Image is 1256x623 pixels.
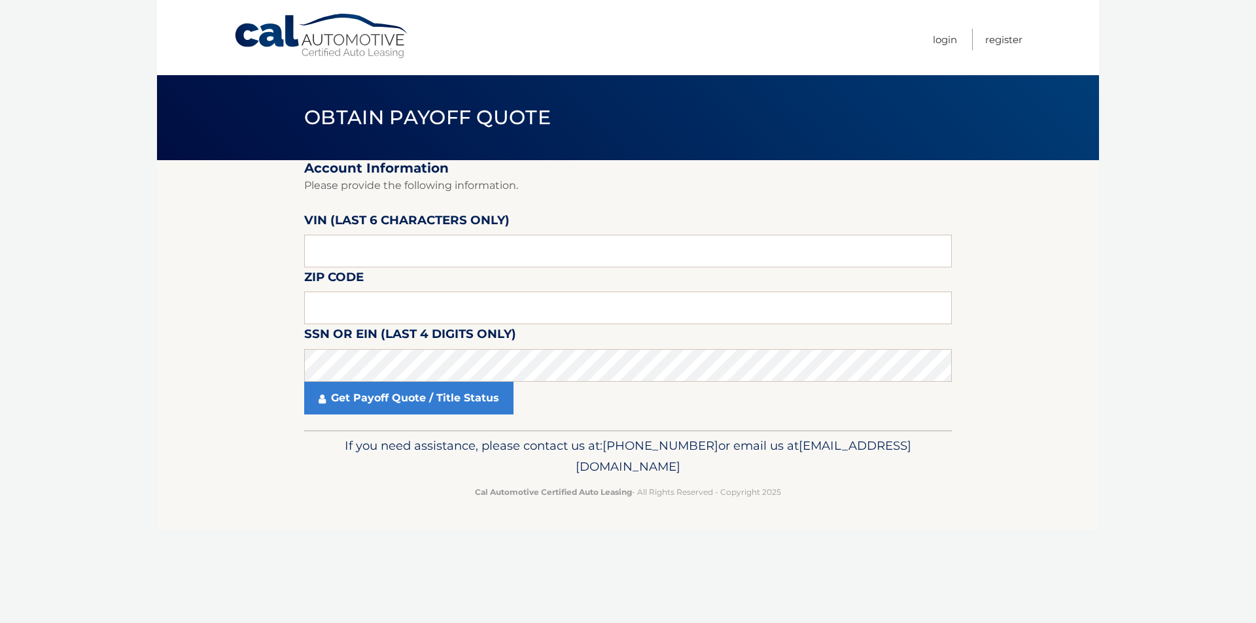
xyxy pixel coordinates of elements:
a: Get Payoff Quote / Title Status [304,382,514,414]
a: Register [985,29,1022,50]
a: Cal Automotive [234,13,410,59]
span: Obtain Payoff Quote [304,105,551,129]
a: Login [933,29,957,50]
span: [PHONE_NUMBER] [602,438,718,453]
label: VIN (last 6 characters only) [304,210,510,235]
label: SSN or EIN (last 4 digits only) [304,324,516,348]
strong: Cal Automotive Certified Auto Leasing [475,487,632,497]
p: If you need assistance, please contact us at: or email us at [313,435,943,477]
p: - All Rights Reserved - Copyright 2025 [313,485,943,499]
h2: Account Information [304,160,952,177]
p: Please provide the following information. [304,177,952,195]
label: Zip Code [304,267,364,292]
